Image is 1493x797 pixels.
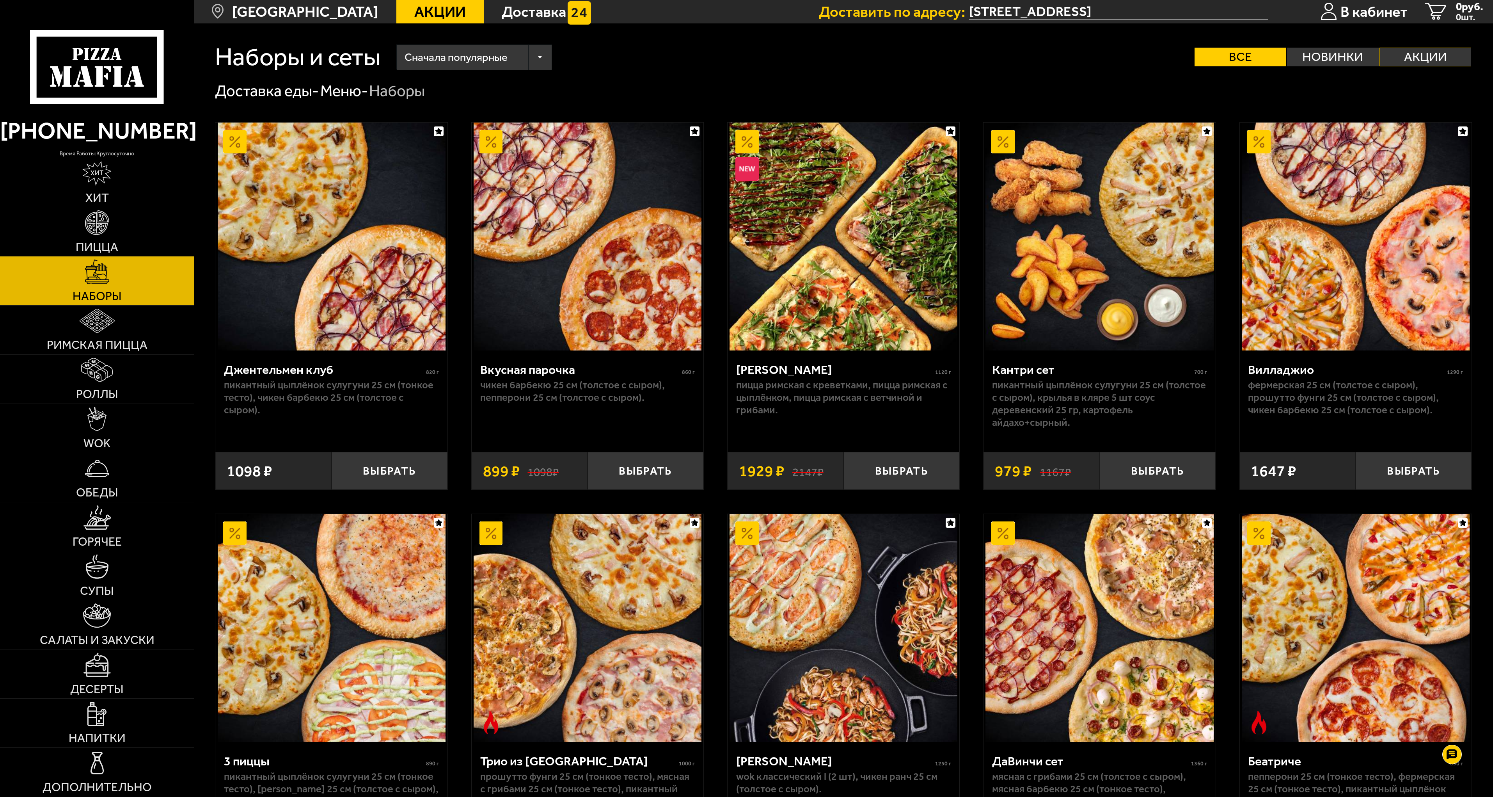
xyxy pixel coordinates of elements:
[735,521,759,545] img: Акционный
[1247,711,1271,734] img: Острое блюдо
[983,123,1216,350] a: АкционныйКантри сет
[76,241,118,253] span: Пицца
[969,4,1268,20] span: Россия, Санкт-Петербург, проспект Металлистов, 21к3
[843,452,959,490] button: Выбрать
[1248,754,1448,769] div: Беатриче
[1242,123,1470,350] img: Вилладжио
[736,379,951,416] p: Пицца Римская с креветками, Пицца Римская с цыплёнком, Пицца Римская с ветчиной и грибами.
[76,388,118,400] span: Роллы
[472,514,704,742] a: АкционныйОстрое блюдоТрио из Рио
[736,770,951,795] p: Wok классический L (2 шт), Чикен Ранч 25 см (толстое с сыром).
[70,683,124,696] span: Десерты
[479,521,503,545] img: Акционный
[1248,379,1463,416] p: Фермерская 25 см (толстое с сыром), Прошутто Фунги 25 см (толстое с сыром), Чикен Барбекю 25 см (...
[1240,123,1472,350] a: АкционныйВилладжио
[224,754,424,769] div: 3 пиццы
[1195,48,1286,66] label: Все
[1447,369,1463,375] span: 1290 г
[995,463,1032,479] span: 979 ₽
[935,369,951,375] span: 1120 г
[985,514,1213,742] img: ДаВинчи сет
[1248,362,1445,377] div: Вилладжио
[730,514,957,742] img: Вилла Капри
[215,44,381,69] h1: Наборы и сеты
[992,379,1207,429] p: Пикантный цыплёнок сулугуни 25 см (толстое с сыром), крылья в кляре 5 шт соус деревенский 25 гр, ...
[991,130,1015,153] img: Акционный
[1100,452,1216,490] button: Выбрать
[414,4,466,19] span: Акции
[40,634,154,646] span: Салаты и закуски
[1287,48,1379,66] label: Новинки
[224,379,439,416] p: Пикантный цыплёнок сулугуни 25 см (тонкое тесто), Чикен Барбекю 25 см (толстое с сыром).
[320,82,368,100] a: Меню-
[1379,48,1471,66] label: Акции
[730,123,957,350] img: Мама Миа
[1242,514,1470,742] img: Беатриче
[736,362,933,377] div: [PERSON_NAME]
[73,290,122,302] span: Наборы
[224,362,424,377] div: Джентельмен клуб
[426,760,439,767] span: 890 г
[480,379,695,404] p: Чикен Барбекю 25 см (толстое с сыром), Пепперони 25 см (толстое с сыром).
[792,463,824,479] s: 2147 ₽
[1251,463,1296,479] span: 1647 ₽
[679,760,695,767] span: 1000 г
[1456,1,1483,12] span: 0 руб.
[215,514,447,742] a: Акционный3 пиццы
[480,362,680,377] div: Вкусная парочка
[735,130,759,153] img: Акционный
[728,123,960,350] a: АкционныйНовинкаМама Миа
[215,123,447,350] a: АкционныйДжентельмен клуб
[479,130,503,153] img: Акционный
[83,438,110,450] span: WOK
[405,43,508,72] span: Сначала популярные
[736,754,933,769] div: [PERSON_NAME]
[73,536,122,548] span: Горячее
[985,123,1213,350] img: Кантри сет
[1194,369,1207,375] span: 700 г
[218,123,446,350] img: Джентельмен клуб
[223,521,247,545] img: Акционный
[568,1,591,25] img: 15daf4d41897b9f0e9f617042186c801.svg
[992,754,1189,769] div: ДаВинчи сет
[527,463,559,479] s: 1098 ₽
[992,362,1192,377] div: Кантри сет
[935,760,951,767] span: 1250 г
[983,514,1216,742] a: АкционныйДаВинчи сет
[215,82,319,100] a: Доставка еды-
[426,369,439,375] span: 820 г
[502,4,566,19] span: Доставка
[227,463,272,479] span: 1098 ₽
[1191,760,1207,767] span: 1360 г
[474,123,701,350] img: Вкусная парочка
[483,463,520,479] span: 899 ₽
[480,754,677,769] div: Трио из [GEOGRAPHIC_DATA]
[47,339,147,351] span: Римская пицца
[819,4,969,19] span: Доставить по адресу:
[479,711,503,734] img: Острое блюдо
[369,81,425,101] div: Наборы
[969,4,1268,20] input: Ваш адрес доставки
[76,487,118,499] span: Обеды
[588,452,703,490] button: Выбрать
[474,514,701,742] img: Трио из Рио
[43,781,152,793] span: Дополнительно
[332,452,447,490] button: Выбрать
[69,732,126,744] span: Напитки
[80,585,114,597] span: Супы
[85,192,109,204] span: Хит
[472,123,704,350] a: АкционныйВкусная парочка
[1240,514,1472,742] a: АкционныйОстрое блюдоБеатриче
[1247,130,1271,153] img: Акционный
[991,521,1015,545] img: Акционный
[739,463,785,479] span: 1929 ₽
[1340,4,1408,19] span: В кабинет
[1456,13,1483,22] span: 0 шт.
[735,157,759,181] img: Новинка
[682,369,695,375] span: 860 г
[1040,463,1071,479] s: 1167 ₽
[1356,452,1472,490] button: Выбрать
[218,514,446,742] img: 3 пиццы
[232,4,378,19] span: [GEOGRAPHIC_DATA]
[728,514,960,742] a: АкционныйВилла Капри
